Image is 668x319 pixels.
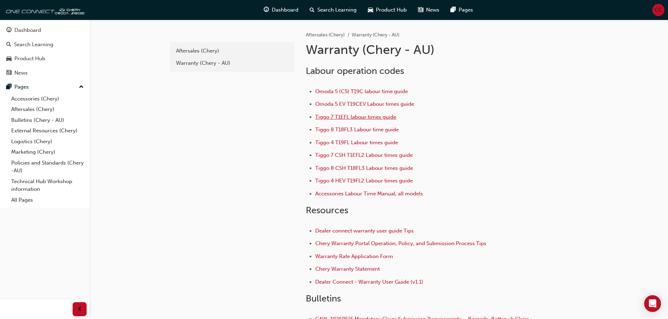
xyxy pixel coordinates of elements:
[3,24,87,37] a: Dashboard
[315,253,393,259] a: Warranty Rate Application Form
[315,152,413,158] a: Tiggo 7 CSH T1EFL2 Labour times guide
[652,4,664,16] button: CC
[315,114,396,120] a: Tiggo 7 T1EFL labour times guide
[8,125,87,136] a: External Resources (Chery)
[306,32,345,38] a: Aftersales (Chery)
[315,139,398,146] a: Tiggo 4 T19FL Labour times guide
[644,295,661,312] div: Open Intercom Messenger
[8,176,87,195] a: Technical Hub Workshop information
[306,205,348,216] span: Resources
[8,93,87,104] a: Accessories (Chery)
[176,59,288,67] div: Warranty (Chery - AU)
[368,6,373,14] span: car-icon
[315,178,413,184] a: Tiggo 4 HEV T19FL2 Labour times guide
[8,158,87,176] a: Policies and Standards (Chery -AU)
[306,42,536,57] h1: Warranty (Chery - AU)
[14,55,45,63] div: Product Hub
[6,70,12,76] span: news-icon
[352,31,399,39] li: Warranty (Chery - AU)
[304,3,362,17] a: search-iconSearch Learning
[8,104,87,115] a: Aftersales (Chery)
[315,190,423,197] a: Accessories Labour Time Manual, all models
[3,81,87,93] button: Pages
[306,65,404,76] span: Labour operation codes
[264,6,269,14] span: guage-icon
[412,3,445,17] a: news-iconNews
[418,6,423,14] span: news-icon
[315,279,423,285] a: Dealer Connect - Warranty User Guide (v1.1)
[3,52,87,65] a: Product Hub
[6,84,12,90] span: pages-icon
[8,147,87,158] a: Marketing (Chery)
[272,6,298,14] span: Dashboard
[3,22,87,81] button: DashboardSearch LearningProduct HubNews
[451,6,456,14] span: pages-icon
[317,6,357,14] span: Search Learning
[4,3,84,17] img: oneconnect
[8,136,87,147] a: Logistics (Chery)
[14,26,41,34] div: Dashboard
[445,3,479,17] a: pages-iconPages
[315,266,380,272] a: Chery Warranty Statement
[8,115,87,126] a: Bulletins (Chery - AU)
[6,56,12,62] span: car-icon
[77,305,82,314] span: prev-icon
[315,88,408,95] a: Omoda 5 (C5) T19C labour time guide
[173,45,292,57] a: Aftersales (Chery)
[3,38,87,51] a: Search Learning
[315,165,413,171] a: Tiggo 8 CSH T18FL3 Labour times guide
[362,3,412,17] a: car-iconProduct Hub
[14,41,53,49] div: Search Learning
[6,42,11,48] span: search-icon
[315,126,399,133] a: Tiggo 8 T18FL3 Labour time guide
[376,6,407,14] span: Product Hub
[3,67,87,79] a: News
[8,195,87,206] a: All Pages
[459,6,473,14] span: Pages
[14,69,28,77] div: News
[258,3,304,17] a: guage-iconDashboard
[176,47,288,55] div: Aftersales (Chery)
[426,6,439,14] span: News
[315,101,414,107] a: Omoda 5 EV T19CEV Labour times guide
[655,6,662,14] span: CC
[306,293,341,304] span: Bulletins
[315,240,486,247] a: Chery Warranty Portal Operation, Policy, and Submission Process Tips
[14,83,29,91] div: Pages
[315,228,414,234] a: Dealer connect warranty user guide Tips
[173,57,292,69] a: Warranty (Chery - AU)
[6,27,12,34] span: guage-icon
[310,6,315,14] span: search-icon
[79,83,84,92] span: up-icon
